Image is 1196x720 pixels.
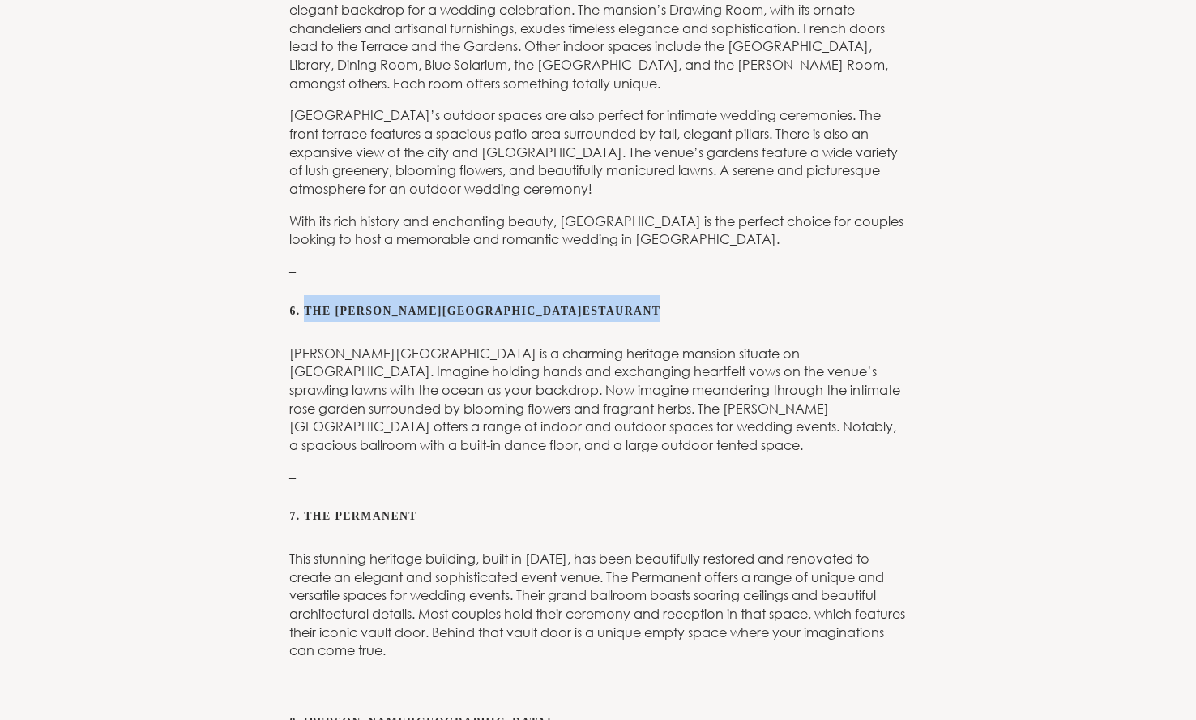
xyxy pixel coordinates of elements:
[289,674,906,692] p: –
[289,469,906,487] p: –
[289,263,906,281] p: –
[289,345,906,455] p: [PERSON_NAME][GEOGRAPHIC_DATA] is a charming heritage mansion situate on [GEOGRAPHIC_DATA]. Imagi...
[583,305,661,317] a: estaurant
[289,305,582,317] a: 6. The [PERSON_NAME][GEOGRAPHIC_DATA]
[289,550,906,660] p: This stunning heritage building, built in [DATE], has been beautifully restored and renovated to ...
[289,510,417,522] a: 7. The Permanent
[289,212,906,249] p: With its rich history and enchanting beauty, [GEOGRAPHIC_DATA] is the perfect choice for couples ...
[289,106,906,198] p: [GEOGRAPHIC_DATA]’s outdoor spaces are also perfect for intimate wedding ceremonies. The front te...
